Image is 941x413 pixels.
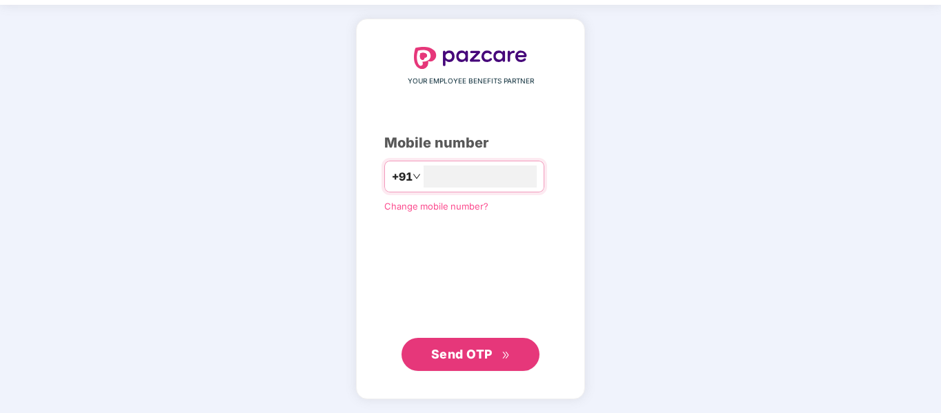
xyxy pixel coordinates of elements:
[413,172,421,181] span: down
[414,47,527,69] img: logo
[408,76,534,87] span: YOUR EMPLOYEE BENEFITS PARTNER
[502,351,511,360] span: double-right
[431,347,493,361] span: Send OTP
[384,201,488,212] a: Change mobile number?
[402,338,539,371] button: Send OTPdouble-right
[392,168,413,185] span: +91
[384,132,557,154] div: Mobile number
